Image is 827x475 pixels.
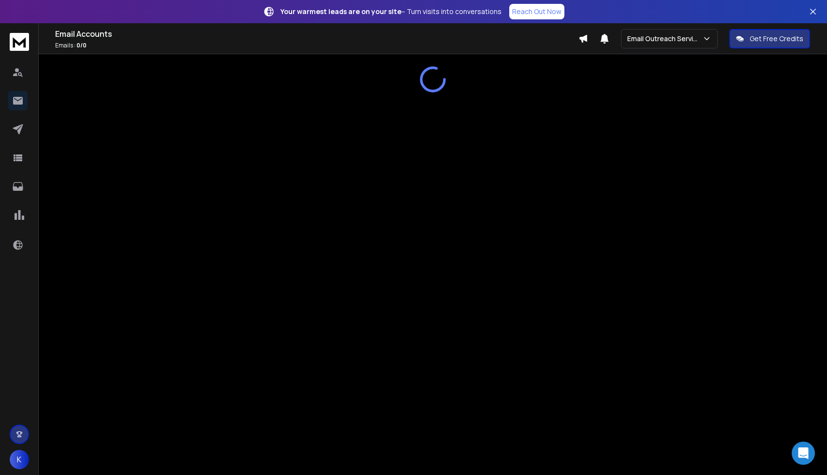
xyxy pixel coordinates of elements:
div: Open Intercom Messenger [792,442,815,465]
span: 0 / 0 [76,41,87,49]
p: Get Free Credits [750,34,803,44]
p: – Turn visits into conversations [281,7,502,16]
button: K [10,450,29,469]
strong: Your warmest leads are on your site [281,7,401,16]
h1: Email Accounts [55,28,578,40]
a: Reach Out Now [509,4,564,19]
p: Email Outreach Service [627,34,702,44]
p: Reach Out Now [512,7,561,16]
button: Get Free Credits [729,29,810,48]
img: logo [10,33,29,51]
p: Emails : [55,42,578,49]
